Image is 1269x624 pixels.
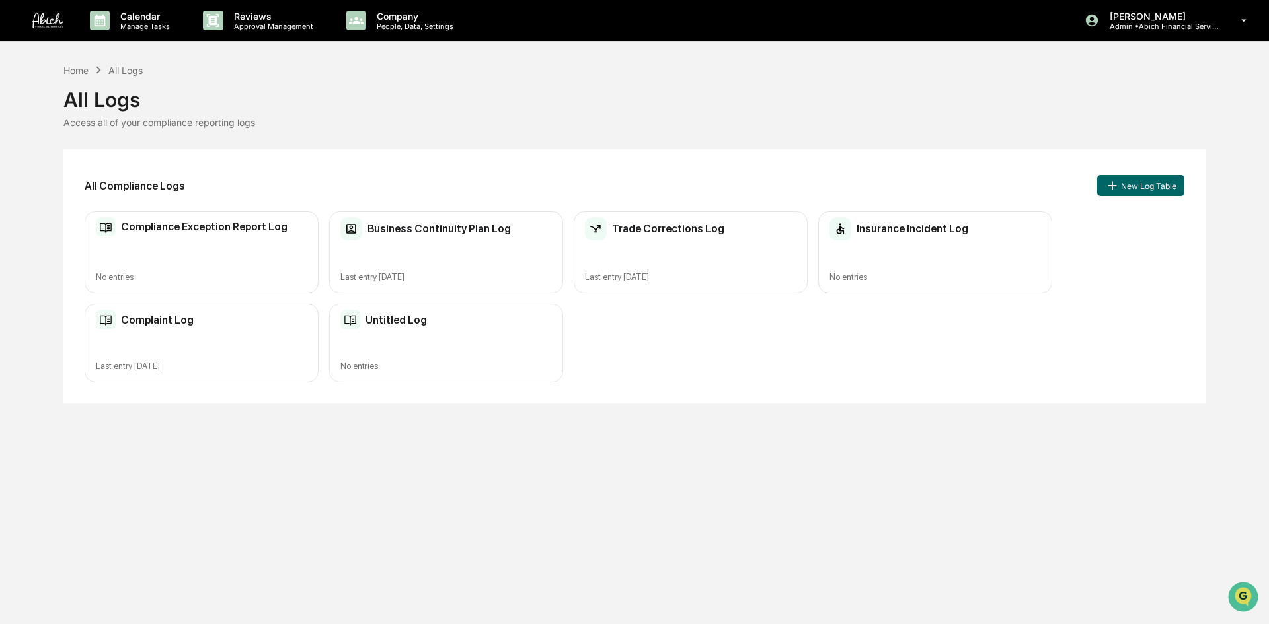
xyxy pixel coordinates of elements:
img: Compliance Log Table Icon [96,310,116,329]
img: Compliance Log Table Icon [340,310,360,329]
button: New Log Table [1097,175,1184,196]
h2: All Compliance Logs [85,180,185,192]
div: Home [63,65,89,76]
p: Approval Management [223,22,320,31]
div: Access all of your compliance reporting logs [63,117,1206,128]
p: How can we help? [13,28,241,49]
h2: Business Continuity Plan Log [367,223,511,235]
p: [PERSON_NAME] [1099,11,1222,22]
div: All Logs [108,65,143,76]
div: All Logs [63,77,1206,112]
img: logo [32,13,63,28]
a: Powered byPylon [93,223,160,234]
p: People, Data, Settings [366,22,460,31]
button: Start new chat [225,105,241,121]
div: No entries [829,272,1041,282]
h2: Insurance Incident Log [857,223,968,235]
p: Calendar [110,11,176,22]
a: 🗄️Attestations [91,161,169,185]
div: 🔎 [13,193,24,203]
img: 1746055101610-c473b297-6a78-478c-a979-82029cc54cd1 [13,101,37,125]
a: 🔎Data Lookup [8,186,89,210]
h2: Complaint Log [121,314,194,326]
p: Admin • Abich Financial Services [1099,22,1222,31]
div: No entries [340,361,552,371]
p: Manage Tasks [110,22,176,31]
p: Company [366,11,460,22]
span: Data Lookup [26,191,83,205]
h2: Untitled Log [365,314,427,326]
span: Attestations [109,166,164,180]
img: Compliance Log Table Icon [96,217,116,237]
span: Pylon [132,224,160,234]
div: Last entry [DATE] [96,361,307,371]
iframe: Open customer support [1227,580,1262,616]
div: Start new chat [45,101,217,114]
div: 🗄️ [96,168,106,178]
a: 🖐️Preclearance [8,161,91,185]
div: No entries [96,272,307,282]
p: Reviews [223,11,320,22]
div: 🖐️ [13,168,24,178]
div: Last entry [DATE] [585,272,796,282]
h2: Compliance Exception Report Log [121,221,288,233]
div: Last entry [DATE] [340,272,552,282]
h2: Trade Corrections Log [612,223,724,235]
span: Preclearance [26,166,85,180]
div: We're available if you need us! [45,114,167,125]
